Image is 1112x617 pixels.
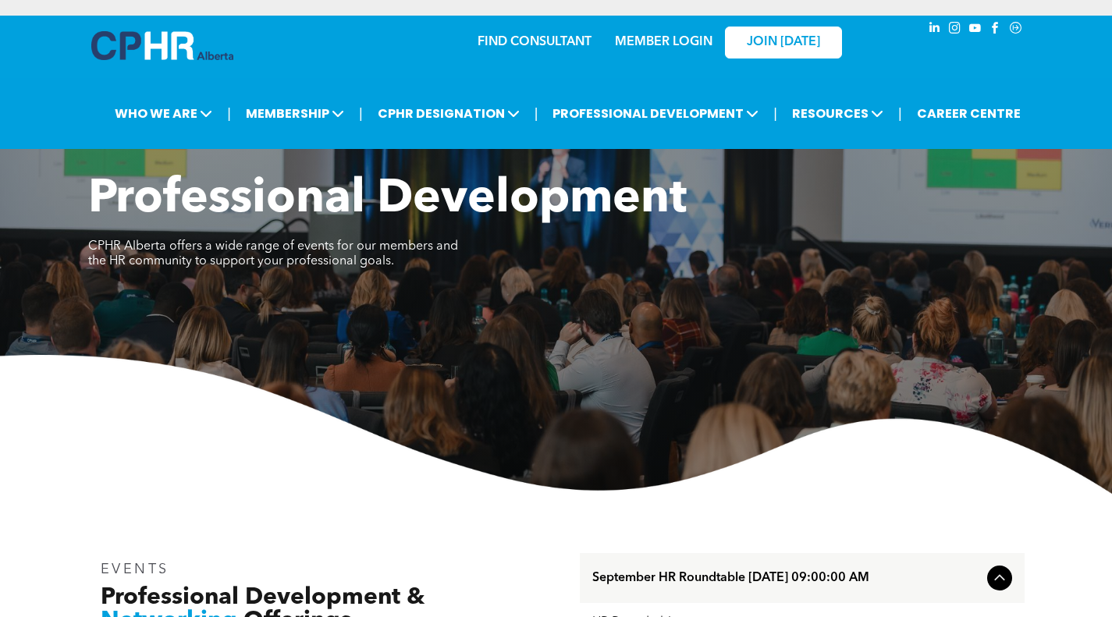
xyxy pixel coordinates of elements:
[1007,20,1025,41] a: Social network
[359,98,363,129] li: |
[898,98,902,129] li: |
[535,98,538,129] li: |
[787,99,888,128] span: RESOURCES
[227,98,231,129] li: |
[926,20,943,41] a: linkedin
[241,99,349,128] span: MEMBERSHIP
[88,240,458,268] span: CPHR Alberta offers a wide range of events for our members and the HR community to support your p...
[478,36,592,48] a: FIND CONSULTANT
[912,99,1025,128] a: CAREER CENTRE
[747,35,820,50] span: JOIN [DATE]
[88,176,687,223] span: Professional Development
[548,99,763,128] span: PROFESSIONAL DEVELOPMENT
[373,99,524,128] span: CPHR DESIGNATION
[987,20,1004,41] a: facebook
[110,99,217,128] span: WHO WE ARE
[101,586,425,609] span: Professional Development &
[592,571,981,586] span: September HR Roundtable [DATE] 09:00:00 AM
[947,20,964,41] a: instagram
[725,27,842,59] a: JOIN [DATE]
[615,36,712,48] a: MEMBER LOGIN
[773,98,777,129] li: |
[91,31,233,60] img: A blue and white logo for cp alberta
[967,20,984,41] a: youtube
[101,562,170,576] span: EVENTS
